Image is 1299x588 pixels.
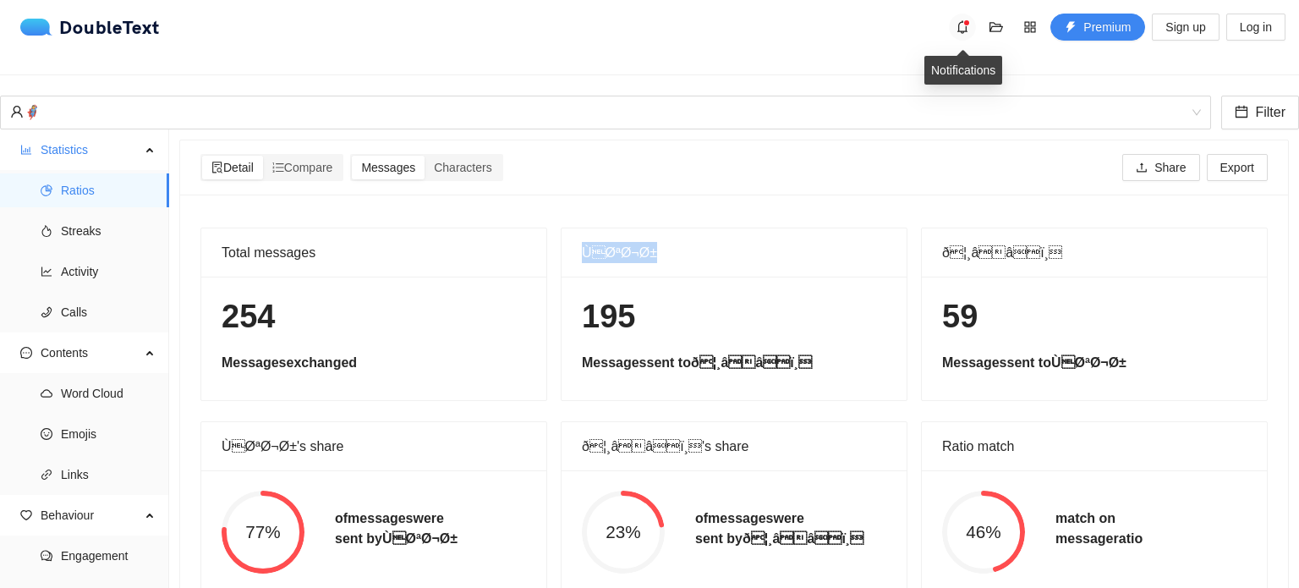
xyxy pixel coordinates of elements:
span: fire [41,225,52,237]
span: Sign up [1165,18,1205,36]
button: folder-open [983,14,1010,41]
button: appstore [1017,14,1044,41]
img: logo [20,19,59,36]
a: logoDoubleText [20,19,160,36]
span: Engagement [61,539,156,573]
span: thunderbolt [1065,21,1077,35]
span: Messages [361,161,415,174]
span: ordered-list [272,162,284,173]
h1: 195 [582,297,886,337]
button: Log in [1226,14,1285,41]
div: 🦸‍♀️ [10,96,1186,129]
span: Filter [1255,102,1285,123]
h5: Messages sent to ð¦¸ââï¸ [582,353,886,373]
span: bell [950,20,975,34]
span: folder-open [984,20,1009,34]
div: Ratio match [942,422,1247,470]
h5: of messages were sent by ð¦¸ââï¸ [695,508,863,549]
span: link [41,469,52,481]
span: Premium [1083,18,1131,36]
span: user [10,105,24,118]
span: Emojis [61,417,156,451]
span: calendar [1235,105,1248,121]
div: Notifications [924,56,1002,85]
span: Export [1220,158,1254,177]
span: pie-chart [41,184,52,196]
h5: match on message ratio [1055,508,1143,549]
span: Streaks [61,214,156,248]
div: DoubleText [20,19,160,36]
span: Statistics [41,133,140,167]
span: smile [41,428,52,440]
span: Calls [61,295,156,329]
span: Word Cloud [61,376,156,410]
span: phone [41,306,52,318]
h5: Messages exchanged [222,353,526,373]
span: bar-chart [20,144,32,156]
button: Sign up [1152,14,1219,41]
span: 77% [222,524,304,541]
span: heart [20,509,32,521]
div: Ù ØªØ¬Ø±'s share [222,422,526,470]
div: ð¦¸ââï¸ [942,228,1247,277]
span: comment [41,550,52,562]
span: upload [1136,162,1148,175]
div: ð¦¸ââï¸'s share [582,422,886,470]
span: Ratios [61,173,156,207]
span: Detail [211,161,254,174]
button: uploadShare [1122,154,1199,181]
span: 🦸‍♀️ [10,96,1201,129]
button: calendarFilter [1221,96,1299,129]
span: file-search [211,162,223,173]
div: Total messages [222,228,526,277]
span: Behaviour [41,498,140,532]
h5: of messages were sent by Ù ØªØ¬Ø± [335,508,458,549]
div: Ù ØªØ¬Ø± [582,228,886,277]
span: Activity [61,255,156,289]
h1: 254 [222,297,526,337]
span: message [20,347,32,359]
button: Export [1207,154,1268,181]
span: Contents [41,336,140,370]
span: appstore [1017,20,1043,34]
button: thunderboltPremium [1050,14,1145,41]
span: Log in [1240,18,1272,36]
button: bell [949,14,976,41]
span: 46% [942,524,1025,541]
h1: 59 [942,297,1247,337]
span: Compare [272,161,333,174]
h5: Messages sent to Ù ØªØ¬Ø± [942,353,1247,373]
span: Characters [434,161,491,174]
span: cloud [41,387,52,399]
span: line-chart [41,266,52,278]
span: 23% [582,524,665,541]
span: Share [1154,158,1186,177]
span: Links [61,458,156,492]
